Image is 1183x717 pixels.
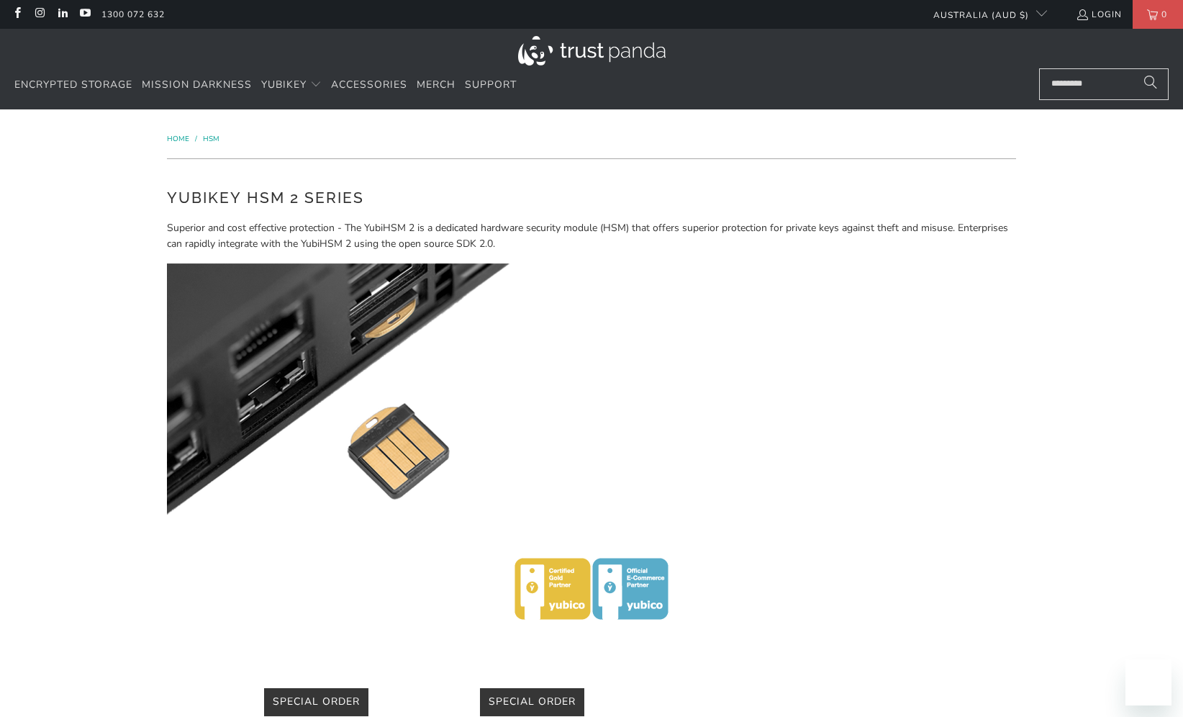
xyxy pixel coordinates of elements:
[33,9,45,20] a: Trust Panda Australia on Instagram
[14,68,517,102] nav: Translation missing: en.navigation.header.main_nav
[167,134,191,144] a: Home
[167,186,1016,209] h2: YubiKey HSM 2 Series
[101,6,165,22] a: 1300 072 632
[518,36,666,66] img: Trust Panda Australia
[1039,68,1169,100] input: Search...
[1125,659,1171,705] iframe: Button to launch messaging window
[167,134,189,144] span: Home
[1133,68,1169,100] button: Search
[261,68,322,102] summary: YubiKey
[489,695,576,708] span: Special Order
[142,78,252,91] span: Mission Darkness
[167,220,1016,253] p: Superior and cost effective protection - The YubiHSM 2 is a dedicated hardware security module (H...
[1076,6,1122,22] a: Login
[331,68,407,102] a: Accessories
[78,9,91,20] a: Trust Panda Australia on YouTube
[11,9,23,20] a: Trust Panda Australia on Facebook
[465,78,517,91] span: Support
[273,695,360,708] span: Special Order
[56,9,68,20] a: Trust Panda Australia on LinkedIn
[195,134,197,144] span: /
[14,78,132,91] span: Encrypted Storage
[417,68,455,102] a: Merch
[331,78,407,91] span: Accessories
[14,68,132,102] a: Encrypted Storage
[261,78,307,91] span: YubiKey
[203,134,219,144] a: HSM
[417,78,455,91] span: Merch
[465,68,517,102] a: Support
[142,68,252,102] a: Mission Darkness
